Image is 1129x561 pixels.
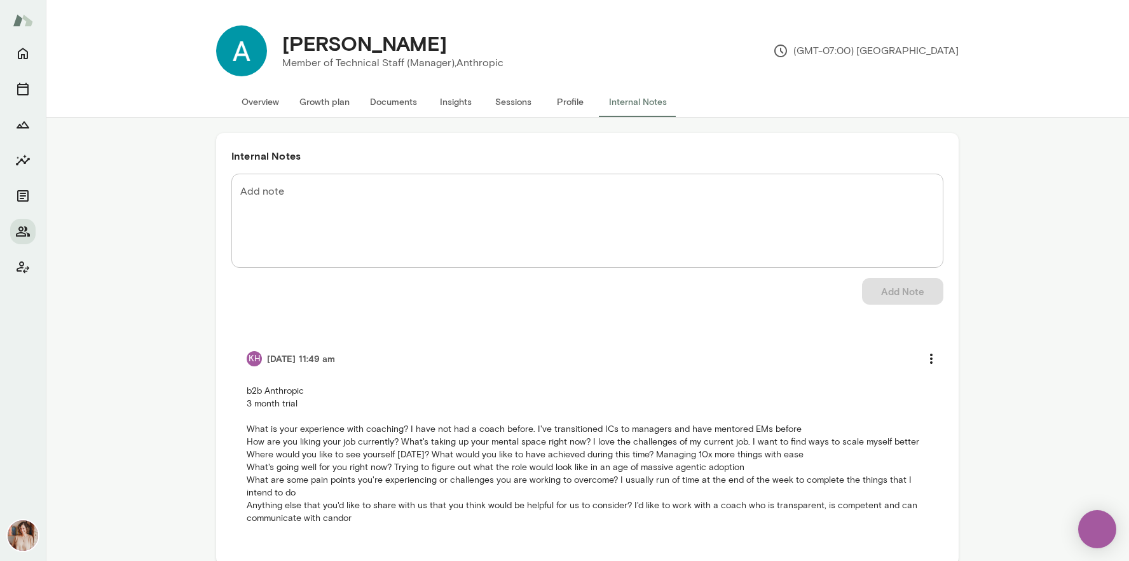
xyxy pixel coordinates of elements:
p: (GMT-07:00) [GEOGRAPHIC_DATA] [773,43,959,59]
button: Home [10,41,36,66]
button: Growth plan [289,87,360,117]
button: Sessions [484,87,542,117]
h6: Internal Notes [231,148,943,163]
button: more [918,345,945,372]
button: Overview [231,87,289,117]
p: Member of Technical Staff (Manager), Anthropic [282,55,503,71]
button: Growth Plan [10,112,36,137]
img: Nancy Alsip [8,520,38,551]
h6: [DATE] 11:49 am [267,352,336,365]
button: Internal Notes [599,87,677,117]
button: Profile [542,87,599,117]
div: KH [247,351,262,366]
img: Avinash Palayadi [216,25,267,76]
button: Sessions [10,76,36,102]
button: Client app [10,254,36,280]
button: Insights [10,148,36,173]
button: Documents [10,183,36,209]
button: Members [10,219,36,244]
h4: [PERSON_NAME] [282,31,447,55]
p: b2b Anthropic 3 month trial What is your experience with coaching? I have not had a coach before.... [247,385,928,525]
button: Insights [427,87,484,117]
button: Documents [360,87,427,117]
img: Mento [13,8,33,32]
